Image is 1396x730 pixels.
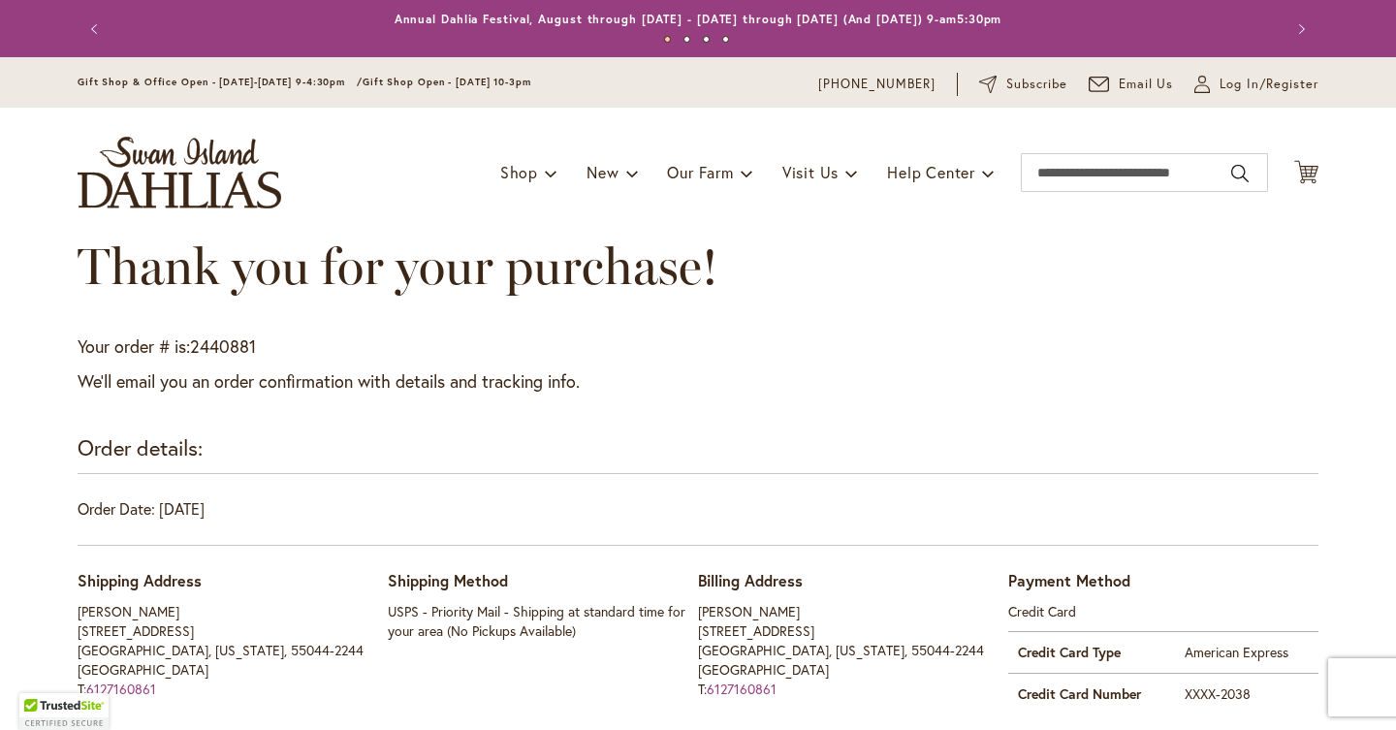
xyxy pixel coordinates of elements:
[78,334,1318,360] p: Your order # is:
[698,602,1008,699] address: [PERSON_NAME] [STREET_ADDRESS] [GEOGRAPHIC_DATA], [US_STATE], 55044-2244 [GEOGRAPHIC_DATA] T:
[363,76,531,88] span: Gift Shop Open - [DATE] 10-3pm
[78,10,116,48] button: Previous
[667,162,733,182] span: Our Farm
[1194,75,1318,94] a: Log In/Register
[1175,631,1318,673] td: American Express
[78,602,388,699] address: [PERSON_NAME] [STREET_ADDRESS] [GEOGRAPHIC_DATA], [US_STATE], 55044-2244 [GEOGRAPHIC_DATA] T:
[86,680,156,698] a: 6127160861
[78,498,1318,546] div: Order Date: [DATE]
[703,36,710,43] button: 3 of 4
[78,76,363,88] span: Gift Shop & Office Open - [DATE]-[DATE] 9-4:30pm /
[707,680,777,698] a: 6127160861
[1119,75,1174,94] span: Email Us
[78,433,203,461] strong: Order details:
[698,570,803,590] span: Billing Address
[1008,602,1318,621] dt: Credit Card
[1008,631,1175,673] th: Credit Card Type
[1089,75,1174,94] a: Email Us
[782,162,839,182] span: Visit Us
[388,570,508,590] span: Shipping Method
[818,75,936,94] a: [PHONE_NUMBER]
[1220,75,1318,94] span: Log In/Register
[190,334,256,358] span: 2440881
[1175,673,1318,714] td: XXXX-2038
[500,162,538,182] span: Shop
[683,36,690,43] button: 2 of 4
[78,137,281,208] a: store logo
[887,162,975,182] span: Help Center
[979,75,1067,94] a: Subscribe
[1008,673,1175,714] th: Credit Card Number
[78,570,202,590] span: Shipping Address
[78,369,1318,395] p: We'll email you an order confirmation with details and tracking info.
[664,36,671,43] button: 1 of 4
[1006,75,1067,94] span: Subscribe
[395,12,1002,26] a: Annual Dahlia Festival, August through [DATE] - [DATE] through [DATE] (And [DATE]) 9-am5:30pm
[1280,10,1318,48] button: Next
[388,602,698,641] div: USPS - Priority Mail - Shipping at standard time for your area (No Pickups Available)
[587,162,619,182] span: New
[78,236,718,297] span: Thank you for your purchase!
[1008,570,1130,590] span: Payment Method
[722,36,729,43] button: 4 of 4
[15,661,69,715] iframe: Launch Accessibility Center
